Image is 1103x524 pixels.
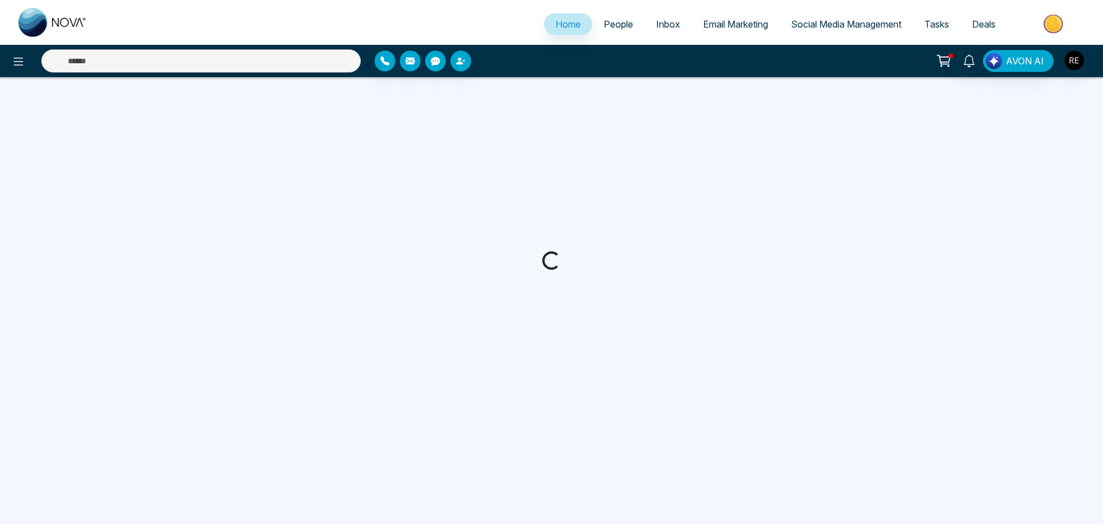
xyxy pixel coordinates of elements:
button: AVON AI [983,50,1054,72]
span: Social Media Management [791,18,901,30]
span: Email Marketing [703,18,768,30]
span: AVON AI [1006,54,1044,68]
img: User Avatar [1065,51,1084,70]
span: Home [556,18,581,30]
a: Tasks [913,13,961,35]
a: Deals [961,13,1007,35]
a: Home [544,13,592,35]
a: Social Media Management [780,13,913,35]
img: Lead Flow [986,53,1002,69]
a: Inbox [645,13,692,35]
span: Tasks [924,18,949,30]
img: Nova CRM Logo [18,8,87,37]
span: Deals [972,18,996,30]
span: People [604,18,633,30]
img: Market-place.gif [1013,11,1096,37]
span: Inbox [656,18,680,30]
a: Email Marketing [692,13,780,35]
a: People [592,13,645,35]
